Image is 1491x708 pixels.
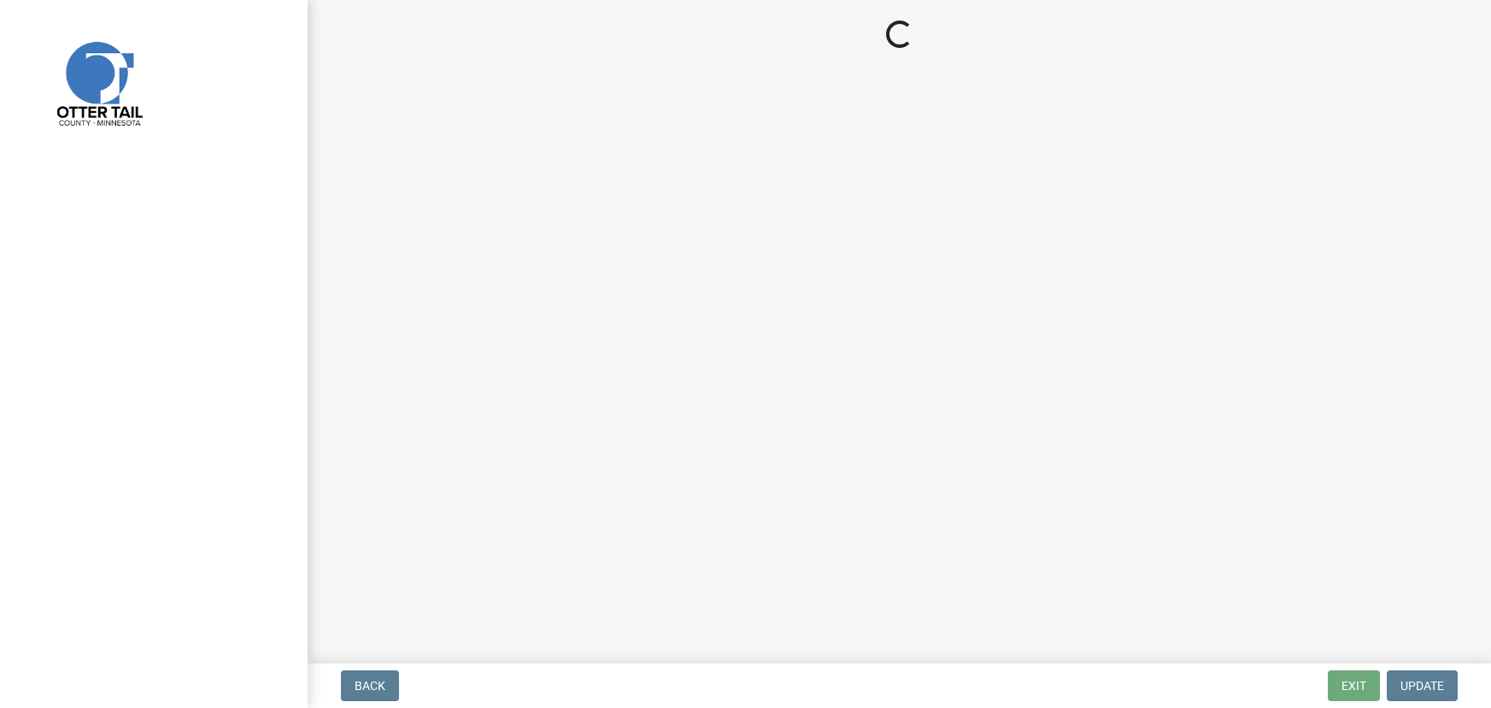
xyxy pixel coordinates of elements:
button: Update [1387,670,1458,701]
button: Back [341,670,399,701]
button: Exit [1328,670,1380,701]
span: Back [355,679,385,693]
span: Update [1400,679,1444,693]
img: Otter Tail County, Minnesota [34,18,162,146]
